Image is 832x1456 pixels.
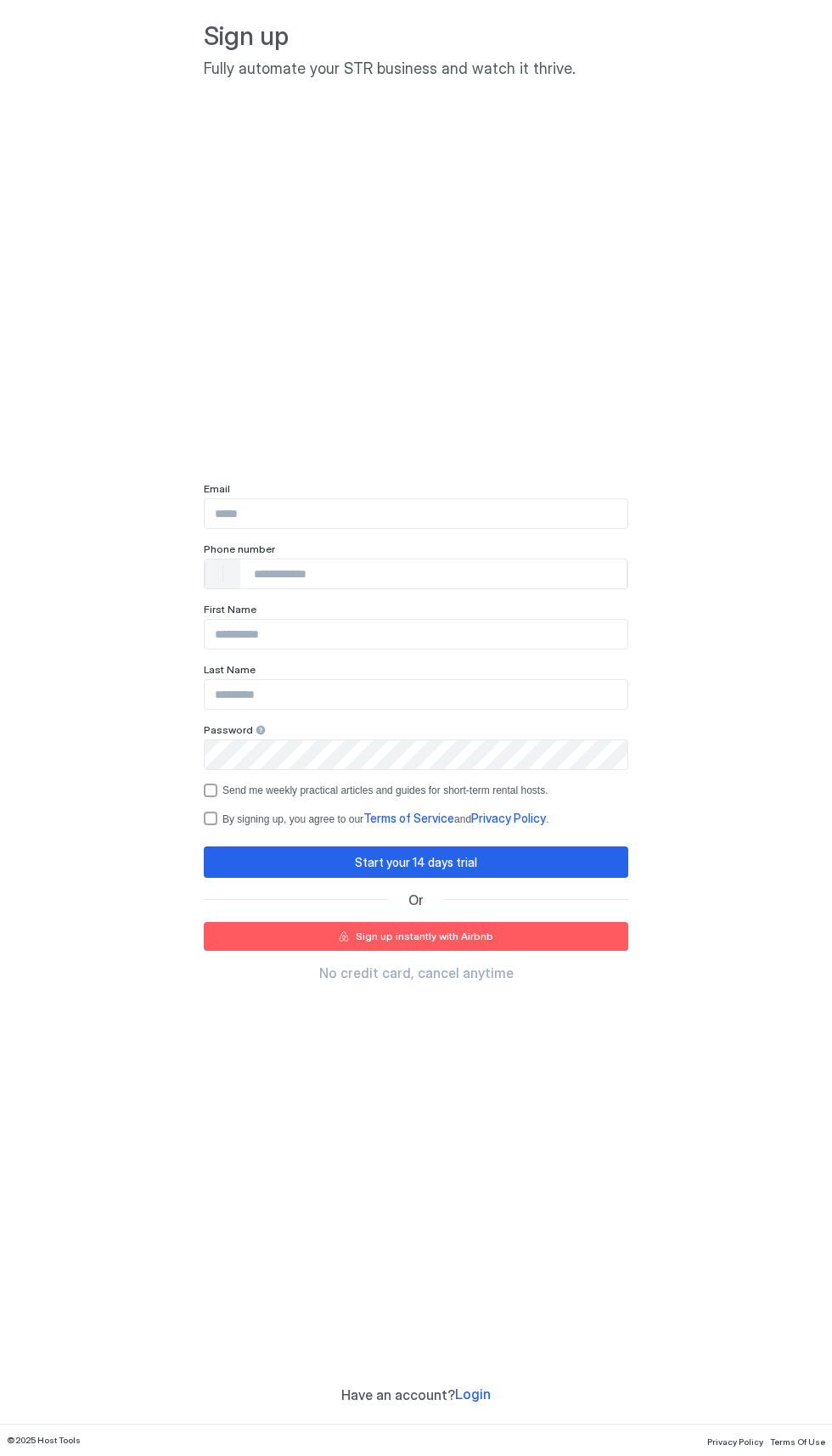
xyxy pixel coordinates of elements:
div: optOut [204,784,628,797]
span: First Name [204,603,256,616]
div: Start your 14 days trial [355,853,477,871]
div: termsPrivacy [204,811,628,826]
span: Email [204,482,230,495]
input: Phone Number input [240,559,627,589]
a: Terms Of Use [770,1431,825,1449]
button: Start your 14 days trial [204,846,628,878]
span: © 2025 Host Tools [7,1435,81,1446]
a: Privacy Policy [707,1431,763,1449]
button: Sign up instantly with Airbnb [204,922,628,951]
span: No credit card, cancel anytime [319,964,514,981]
a: Privacy Policy [471,812,546,825]
span: Sign up [204,20,628,53]
span: Privacy Policy [707,1436,763,1447]
span: Last Name [204,663,256,676]
div: Countries button [205,559,240,588]
span: Password [204,723,253,736]
a: Login [455,1386,491,1403]
div: By signing up, you agree to our and . [222,811,548,826]
a: Terms of Service [363,812,454,825]
div: Sign up instantly with Airbnb [356,929,493,944]
span: Terms of Service [363,811,454,825]
div: Send me weekly practical articles and guides for short-term rental hosts. [222,784,548,796]
span: Or [408,891,424,908]
span: Privacy Policy [471,811,546,825]
span: Phone number [204,542,275,555]
span: Login [455,1386,491,1403]
input: Input Field [205,680,627,709]
input: Input Field [205,620,627,649]
span: Have an account? [341,1386,455,1403]
input: Input Field [205,499,627,528]
span: Fully automate your STR business and watch it thrive. [204,59,628,79]
input: Input Field [205,740,627,769]
span: Terms Of Use [770,1436,825,1447]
